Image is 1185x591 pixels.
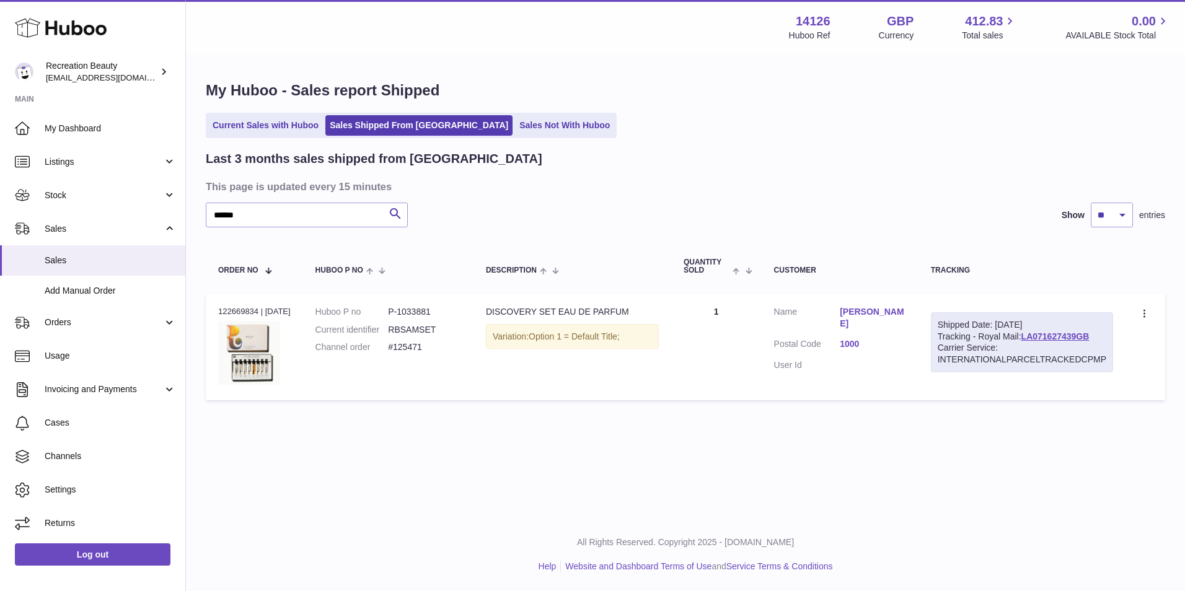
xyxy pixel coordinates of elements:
strong: GBP [887,13,914,30]
h1: My Huboo - Sales report Shipped [206,81,1165,100]
span: Huboo P no [315,266,363,274]
a: Current Sales with Huboo [208,115,323,136]
td: 1 [671,294,762,400]
div: Variation: [486,324,659,349]
span: entries [1139,209,1165,221]
label: Show [1062,209,1085,221]
span: 412.83 [965,13,1003,30]
a: Service Terms & Conditions [726,561,833,571]
div: Recreation Beauty [46,60,157,84]
span: Sales [45,255,176,266]
span: Quantity Sold [684,258,729,274]
a: LA071627439GB [1021,331,1090,341]
dd: P-1033881 [388,306,461,318]
li: and [561,561,832,572]
dt: Huboo P no [315,306,389,318]
div: 122669834 | [DATE] [218,306,291,317]
span: [EMAIL_ADDRESS][DOMAIN_NAME] [46,72,182,82]
span: Order No [218,266,258,274]
span: Total sales [962,30,1017,42]
a: 412.83 Total sales [962,13,1017,42]
span: Cases [45,417,176,429]
img: barney@recreationbeauty.com [15,63,33,81]
a: [PERSON_NAME] [840,306,906,330]
span: 0.00 [1132,13,1156,30]
span: Stock [45,190,163,201]
a: Log out [15,543,170,566]
dt: User Id [774,359,840,371]
div: Currency [879,30,914,42]
span: AVAILABLE Stock Total [1065,30,1170,42]
h2: Last 3 months sales shipped from [GEOGRAPHIC_DATA] [206,151,542,167]
p: All Rights Reserved. Copyright 2025 - [DOMAIN_NAME] [196,536,1175,548]
span: Returns [45,517,176,529]
div: Tracking [931,266,1113,274]
div: Shipped Date: [DATE] [938,319,1106,331]
dt: Current identifier [315,324,389,336]
dd: #125471 [388,341,461,353]
a: 1000 [840,338,906,350]
span: Settings [45,484,176,496]
dt: Name [774,306,840,333]
span: Option 1 = Default Title; [529,331,620,341]
span: Channels [45,450,176,462]
span: Add Manual Order [45,285,176,297]
dt: Channel order [315,341,389,353]
div: Carrier Service: INTERNATIONALPARCELTRACKEDCPMP [938,342,1106,366]
span: Usage [45,350,176,362]
strong: 14126 [796,13,830,30]
span: Listings [45,156,163,168]
dt: Postal Code [774,338,840,353]
h3: This page is updated every 15 minutes [206,180,1162,193]
span: Description [486,266,537,274]
span: My Dashboard [45,123,176,134]
a: Website and Dashboard Terms of Use [565,561,711,571]
div: DISCOVERY SET EAU DE PARFUM [486,306,659,318]
span: Orders [45,317,163,328]
div: Customer [774,266,906,274]
span: Invoicing and Payments [45,383,163,395]
dd: RBSAMSET [388,324,461,336]
a: Sales Shipped From [GEOGRAPHIC_DATA] [325,115,513,136]
a: Sales Not With Huboo [515,115,614,136]
div: Huboo Ref [789,30,830,42]
div: Tracking - Royal Mail: [931,312,1113,373]
a: 0.00 AVAILABLE Stock Total [1065,13,1170,42]
a: Help [539,561,557,571]
img: ANWD_12ML.jpg [218,321,280,385]
span: Sales [45,223,163,235]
